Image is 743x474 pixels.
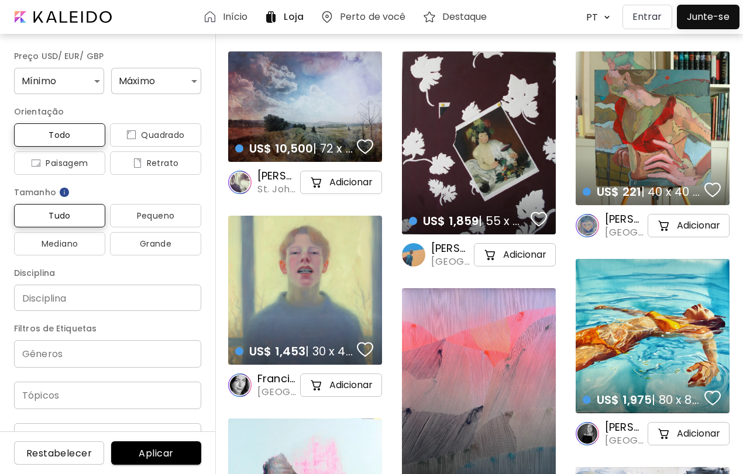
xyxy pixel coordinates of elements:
a: [PERSON_NAME][GEOGRAPHIC_DATA], [GEOGRAPHIC_DATA]cart-iconAdicionar [402,241,556,268]
a: Loja [264,10,308,24]
button: Tudo [14,204,105,227]
span: Pequeno [119,209,192,223]
button: favorites [528,207,550,231]
img: cart-icon [309,175,324,189]
a: Francien Krieg[GEOGRAPHIC_DATA], [GEOGRAPHIC_DATA]cart-iconAdicionar [228,372,382,399]
a: [PERSON_NAME][GEOGRAPHIC_DATA], [GEOGRAPHIC_DATA]cart-iconAdicionar [576,212,730,239]
span: Aplicar [121,447,192,459]
span: Mediano [23,237,96,251]
h6: [PERSON_NAME] [431,241,472,255]
span: Paisagem [23,156,96,170]
button: favorites [701,178,724,202]
a: Entrar [622,5,677,29]
img: info [59,186,70,198]
h4: | 55 x 65 cm [409,213,527,229]
span: [GEOGRAPHIC_DATA], [GEOGRAPHIC_DATA] [605,434,645,447]
a: Destaque [422,10,492,24]
h6: Filtros de Etiquetas [14,321,201,335]
h6: [PERSON_NAME] [605,212,645,226]
h4: | 80 x 80 cm [583,392,701,407]
button: cart-iconAdicionar [648,422,730,445]
h5: Adicionar [677,428,720,440]
h6: Orientação [14,105,201,119]
a: [PERSON_NAME][GEOGRAPHIC_DATA], [GEOGRAPHIC_DATA]cart-iconAdicionar [576,420,730,447]
img: icon [126,130,136,140]
button: Mediano [14,232,105,255]
span: St. John's, [GEOGRAPHIC_DATA] [257,183,298,196]
span: US$ 10,500 [249,140,313,157]
button: cart-iconAdicionar [648,214,730,237]
span: US$ 1,975 [597,392,652,408]
span: Grande [119,237,192,251]
img: icon [133,158,142,168]
button: cart-iconAdicionar [300,171,382,194]
a: US$ 1,859| 55 x 65 cmfavoriteshttps://cdn.kaleido.art/CDN/Artwork/169475/Primary/medium.webp?upda... [402,51,556,234]
span: US$ 1,859 [423,213,479,229]
span: [GEOGRAPHIC_DATA], [GEOGRAPHIC_DATA] [431,255,472,268]
div: PT [580,7,600,27]
a: US$ 1,975| 80 x 80 cmfavoriteshttps://cdn.kaleido.art/CDN/Artwork/172750/Primary/medium.webp?upda... [576,259,730,413]
a: Início [203,10,253,24]
a: Junte-se [677,5,739,29]
img: icon [31,158,41,168]
a: [PERSON_NAME]St. John's, [GEOGRAPHIC_DATA]cart-iconAdicionar [228,169,382,196]
h5: Adicionar [503,249,546,261]
div: Máximo [111,68,201,94]
a: US$ 221| 40 x 40 cmfavoriteshttps://cdn.kaleido.art/CDN/Artwork/169904/Primary/medium.webp?update... [576,51,730,205]
h6: [PERSON_NAME] [605,420,645,434]
button: iconPaisagem [14,151,105,175]
h5: Adicionar [329,379,373,391]
h6: [PERSON_NAME] [257,169,298,183]
h4: | 40 x 40 cm [583,184,701,199]
img: arrow down [601,12,613,23]
button: favorites [354,338,376,361]
button: Todo [14,123,105,147]
button: Grande [110,232,201,255]
h5: Adicionar [677,220,720,231]
h6: Disciplina [14,266,201,280]
a: US$ 1,453| 30 x 40 cmfavoriteshttps://cdn.kaleido.art/CDN/Artwork/174395/Primary/medium.webp?upda... [228,216,382,365]
div: Mínimo [14,68,104,94]
button: favorites [354,135,376,158]
button: iconRetrato [110,151,201,175]
h5: Adicionar [329,177,373,188]
button: favorites [701,386,724,410]
p: Entrar [632,10,662,24]
button: iconQuadrado [110,123,201,147]
h6: Loja [284,12,303,22]
button: cart-iconAdicionar [300,373,382,397]
button: Restabelecer [14,441,104,465]
span: Restabelecer [23,447,95,459]
img: cart-icon [483,248,497,262]
img: cart-icon [309,378,324,392]
span: Todo [23,128,96,142]
h6: Início [223,12,248,22]
button: Aplicar [111,441,201,465]
h4: | 30 x 40 cm [235,344,353,359]
h4: | 72 x 52 inch [235,141,353,156]
span: US$ 1,453 [249,343,305,359]
h6: Tamanho [14,185,201,199]
span: [GEOGRAPHIC_DATA], [GEOGRAPHIC_DATA] [257,386,298,399]
span: US$ 221 [597,184,641,200]
button: Pequeno [110,204,201,227]
span: [GEOGRAPHIC_DATA], [GEOGRAPHIC_DATA] [605,226,645,239]
a: Perto de você [320,10,411,24]
img: cart-icon [657,219,671,233]
button: cart-iconAdicionar [474,243,556,267]
img: cart-icon [657,427,671,441]
button: Entrar [622,5,672,29]
h6: Perto de você [340,12,406,22]
span: Retrato [119,156,192,170]
h6: Destaque [442,12,487,22]
span: Tudo [23,209,96,223]
span: Quadrado [119,128,192,142]
h6: Francien Krieg [257,372,298,386]
h6: Preço USD/ EUR/ GBP [14,49,201,63]
a: US$ 10,500| 72 x 52 inchfavoriteshttps://cdn.kaleido.art/CDN/Artwork/169389/Primary/medium.webp?u... [228,51,382,162]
